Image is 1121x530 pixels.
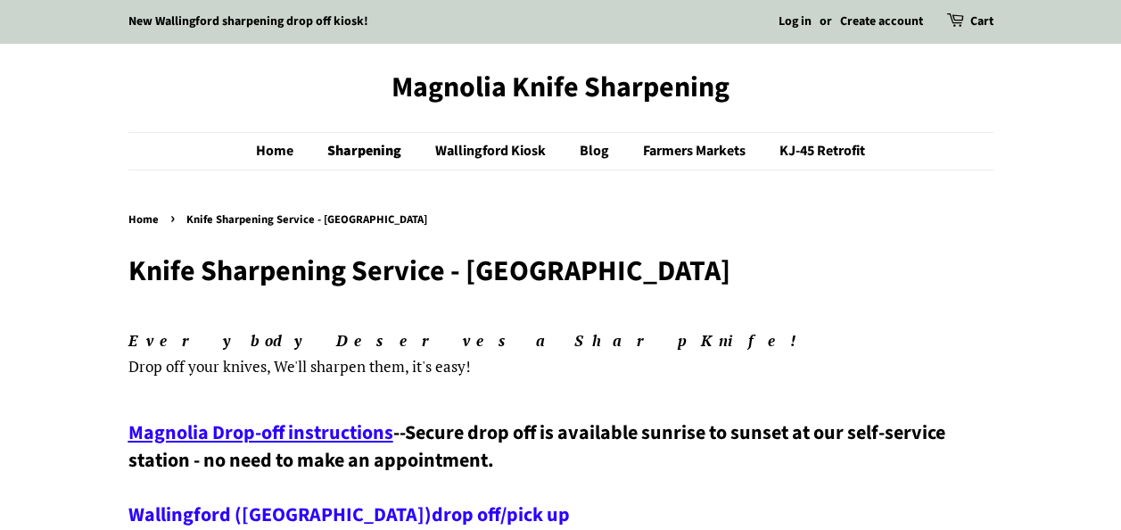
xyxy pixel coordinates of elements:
a: Cart [970,12,993,33]
nav: breadcrumbs [128,211,993,230]
span: Knife Sharpening Service - [GEOGRAPHIC_DATA] [186,211,432,228]
a: Blog [566,133,627,170]
a: Home [256,133,311,170]
a: Magnolia Drop-off instructions [128,418,393,447]
p: , We'll sharpen them, it's easy! [128,328,993,380]
a: Log in [779,12,812,30]
a: drop off/pick up [432,501,570,529]
a: Wallingford ([GEOGRAPHIC_DATA]) [128,501,432,529]
em: Everybody Deserves a Sharp Knife! [128,330,812,351]
span: -- [393,418,405,447]
a: Create account [840,12,923,30]
span: Drop off your knives [128,356,267,377]
span: › [170,207,179,229]
span: Secure drop off is available sunrise to sunset at our self-service station - no need to make an a... [128,418,945,529]
a: Home [128,211,163,228]
a: Wallingford Kiosk [422,133,564,170]
a: KJ-45 Retrofit [766,133,865,170]
li: or [820,12,832,33]
a: Farmers Markets [630,133,763,170]
a: New Wallingford sharpening drop off kiosk! [128,12,368,30]
h1: Knife Sharpening Service - [GEOGRAPHIC_DATA] [128,254,993,288]
a: Sharpening [314,133,419,170]
a: Magnolia Knife Sharpening [128,70,993,104]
